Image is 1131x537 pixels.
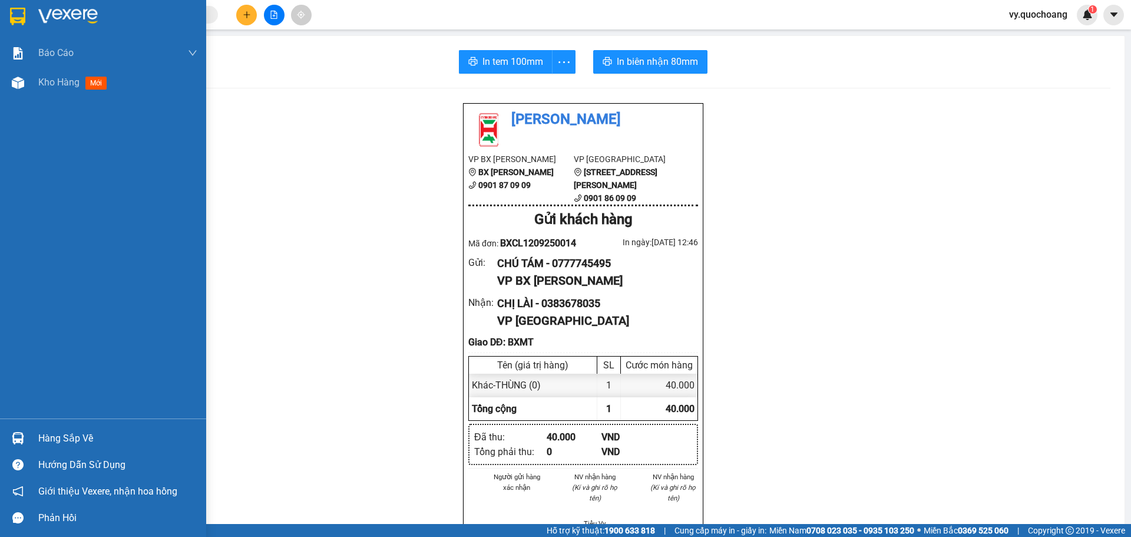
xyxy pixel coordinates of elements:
div: Giao DĐ: BXMT [468,335,698,350]
div: SL [600,360,617,371]
span: environment [468,168,477,176]
div: CHÚ TÁM - 0777745495 [497,255,689,272]
li: NV nhận hàng [648,472,698,482]
div: Tổng phải thu : [474,444,547,459]
i: (Kí và ghi rõ họ tên) [572,483,617,502]
span: Giới thiệu Vexere, nhận hoa hồng [38,484,177,499]
button: file-add [264,5,285,25]
b: 0901 86 09 09 [584,193,636,203]
div: Gửi : [468,255,497,270]
b: BX [PERSON_NAME] [478,167,554,177]
span: Báo cáo [38,45,74,60]
button: plus [236,5,257,25]
button: more [552,50,576,74]
span: file-add [270,11,278,19]
div: CHỊ LÀI - 0383678035 [497,295,689,312]
img: solution-icon [12,47,24,60]
span: ⚪️ [917,528,921,533]
span: mới [85,77,107,90]
span: Tổng cộng [472,403,517,414]
div: Phản hồi [38,509,197,527]
span: 40.000 [666,403,695,414]
span: printer [468,57,478,68]
div: VND [601,444,656,459]
i: (Kí và ghi rõ họ tên) [650,483,696,502]
div: In ngày: [DATE] 12:46 [583,236,698,249]
span: 1 [606,403,611,414]
span: In tem 100mm [482,54,543,69]
div: 40.000 [547,430,601,444]
span: Hỗ trợ kỹ thuật: [547,524,655,537]
div: Gửi khách hàng [468,209,698,231]
li: VP [GEOGRAPHIC_DATA] [574,153,679,166]
img: warehouse-icon [12,77,24,89]
div: VND [601,430,656,444]
span: Khác - THÙNG (0) [472,380,541,391]
button: caret-down [1103,5,1124,25]
li: NV nhận hàng [570,472,620,482]
span: notification [12,486,24,497]
span: | [664,524,666,537]
span: question-circle [12,459,24,470]
span: Miền Nam [769,524,914,537]
div: Đã thu : [474,430,547,444]
div: 0 [547,444,601,459]
strong: 0708 023 035 - 0935 103 250 [806,526,914,535]
strong: 0369 525 060 [958,526,1008,535]
img: logo.jpg [468,108,510,150]
li: [PERSON_NAME] [468,108,698,131]
span: 1 [1090,5,1094,14]
span: copyright [1066,526,1074,535]
span: | [1017,524,1019,537]
li: Người gửi hàng xác nhận [492,472,542,493]
div: Nhận : [468,295,497,310]
div: Cước món hàng [624,360,695,371]
span: plus [243,11,251,19]
sup: 1 [1089,5,1097,14]
span: phone [468,181,477,189]
b: 0901 87 09 09 [478,180,531,190]
img: logo-vxr [10,8,25,25]
strong: 1900 633 818 [604,526,655,535]
span: environment [574,168,582,176]
span: Miền Bắc [924,524,1008,537]
b: [STREET_ADDRESS][PERSON_NAME] [574,167,657,190]
span: Cung cấp máy in - giấy in: [674,524,766,537]
span: Kho hàng [38,77,80,88]
div: 1 [597,374,621,397]
li: VP BX [PERSON_NAME] [468,153,574,166]
img: icon-new-feature [1082,9,1093,20]
span: caret-down [1109,9,1119,20]
button: printerIn tem 100mm [459,50,553,74]
div: 40.000 [621,374,697,397]
span: down [188,48,197,58]
div: Hướng dẫn sử dụng [38,456,197,474]
div: Tên (giá trị hàng) [472,360,594,371]
button: aim [291,5,312,25]
li: Tiểu Vy [570,518,620,529]
button: printerIn biên nhận 80mm [593,50,707,74]
span: BXCL1209250014 [500,238,576,249]
span: printer [603,57,612,68]
span: vy.quochoang [1000,7,1077,22]
div: Hàng sắp về [38,430,197,447]
div: Mã đơn: [468,236,583,251]
span: phone [574,194,582,202]
div: VP BX [PERSON_NAME] [497,272,689,290]
span: message [12,512,24,523]
span: aim [297,11,305,19]
span: In biên nhận 80mm [617,54,698,69]
span: more [553,55,575,70]
div: VP [GEOGRAPHIC_DATA] [497,312,689,330]
img: warehouse-icon [12,432,24,444]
